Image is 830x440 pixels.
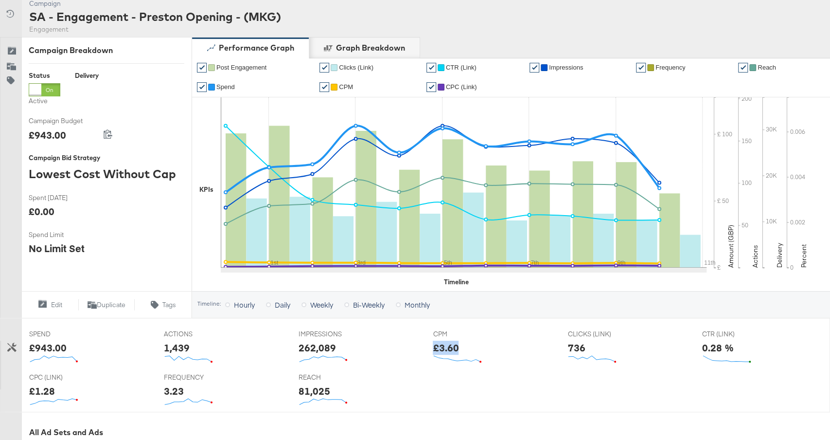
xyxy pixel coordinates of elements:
[567,341,585,355] div: 736
[702,341,734,355] div: 0.28 %
[799,244,808,268] text: Percent
[29,8,281,25] div: SA - Engagement - Preston Opening - (MKG)
[199,185,213,194] div: KPIs
[751,245,759,268] text: Actions
[339,64,373,71] span: Clicks (Link)
[319,63,329,73] a: ✔
[75,71,99,80] div: Delivery
[405,300,430,310] span: Monthly
[29,128,66,142] div: £943.00
[234,300,255,310] span: Hourly
[21,299,78,311] button: Edit
[219,42,294,54] div: Performance Graph
[29,373,102,382] span: CPC (LINK)
[758,64,776,71] span: Reach
[29,116,102,126] span: Campaign Budget
[299,341,336,355] div: 262,089
[29,25,281,34] div: Engagement
[162,300,176,310] span: Tags
[29,153,184,163] div: Campaign Bid Strategy
[197,63,207,73] a: ✔
[549,64,583,71] span: Impressions
[29,193,102,202] span: Spent [DATE]
[97,300,125,310] span: Duplicate
[197,82,207,92] a: ✔
[135,299,192,311] button: Tags
[702,330,775,339] span: CTR (LINK)
[336,42,405,54] div: Graph Breakdown
[197,300,221,307] div: Timeline:
[319,82,329,92] a: ✔
[29,71,60,80] div: Status
[738,63,748,73] a: ✔
[310,300,333,310] span: Weekly
[29,341,67,355] div: £943.00
[164,384,184,398] div: 3.23
[164,330,237,339] span: ACTIONS
[433,341,459,355] div: £3.60
[530,63,539,73] a: ✔
[339,83,353,91] span: CPM
[775,243,784,268] text: Delivery
[275,300,290,310] span: Daily
[29,165,184,182] div: Lowest Cost Without Cap
[51,300,62,310] span: Edit
[299,373,371,382] span: REACH
[353,300,385,310] span: Bi-Weekly
[567,330,640,339] span: CLICKS (LINK)
[446,83,477,91] span: CPC (Link)
[164,373,237,382] span: FREQUENCY
[29,241,85,256] div: No Limit Set
[655,64,685,71] span: Frequency
[29,330,102,339] span: SPEND
[444,277,469,287] div: Timeline
[29,427,830,438] div: All Ad Sets and Ads
[29,384,55,398] div: £1.28
[426,63,436,73] a: ✔
[29,96,60,106] label: Active
[29,230,102,239] span: Spend Limit
[216,83,235,91] span: Spend
[446,64,477,71] span: CTR (Link)
[78,299,135,311] button: Duplicate
[426,82,436,92] a: ✔
[636,63,646,73] a: ✔
[216,64,266,71] span: Post Engagement
[29,204,54,219] div: £0.00
[29,45,184,56] div: Campaign Breakdown
[164,341,190,355] div: 1,439
[726,225,735,268] text: Amount (GBP)
[433,330,506,339] span: CPM
[299,330,371,339] span: IMPRESSIONS
[299,384,330,398] div: 81,025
